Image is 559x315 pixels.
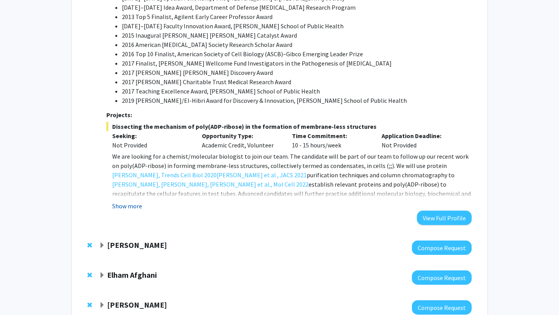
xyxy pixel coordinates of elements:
span: 2019 [PERSON_NAME]/El-Hibri Award for Discovery & Innovation, [PERSON_NAME] School of Public Health [122,97,407,104]
span: 2015 Inaugural [PERSON_NAME] [PERSON_NAME] Catalyst Award [122,31,297,39]
p: Application Deadline: [382,131,460,140]
span: [DATE]–[DATE] Idea Award, Department of Defense [MEDICAL_DATA] Research Program [122,3,356,11]
p: Time Commitment: [292,131,370,140]
strong: Elham Afghani [107,270,157,280]
button: Compose Request to Emily Johnson [412,300,472,315]
button: Compose Request to Elham Afghani [412,270,472,285]
span: 2016 Top 10 Finalist, American Society of Cell Biology (ASCB)–Gibco Emerging Leader Prize [122,50,363,58]
span: Expand Tara Deemyad Bookmark [99,242,105,249]
strong: [PERSON_NAME] [107,240,167,250]
span: 2017 [PERSON_NAME] Charitable Trust Medical Research Award [122,78,291,86]
span: 2017 Finalist, [PERSON_NAME] Wellcome Fund Investigators in the Pathogenesis of [MEDICAL_DATA] [122,59,392,67]
button: View Full Profile [417,211,472,225]
span: Expand Emily Johnson Bookmark [99,302,105,308]
p: Opportunity Type: [202,131,280,140]
div: Not Provided [376,131,466,150]
p: Seeking: [112,131,191,140]
strong: Projects: [106,111,132,119]
span: Dissecting the mechanism of poly(ADP-ribose) in the formation of membrane-less structures [106,122,472,131]
a: [PERSON_NAME] et al , JACS 2021 [217,170,307,180]
p: We are looking for a chemist/molecular biologist to join our team. The candidate will be part of ... [112,152,472,208]
span: Remove Emily Johnson from bookmarks [87,302,92,308]
span: Remove Tara Deemyad from bookmarks [87,242,92,248]
div: Academic Credit, Volunteer [196,131,286,150]
span: 2013 Top 5 Finalist, Agilent Early Career Professor Award [122,13,273,21]
span: 2017 Teaching Excellence Award, [PERSON_NAME] School of Public Health [122,87,320,95]
div: 10 - 15 hours/week [286,131,376,150]
button: Compose Request to Tara Deemyad [412,241,472,255]
strong: [PERSON_NAME] [107,300,167,310]
a: [PERSON_NAME], [PERSON_NAME], [PERSON_NAME] et al., Mol Cell 2022 [112,180,309,189]
div: Not Provided [112,140,191,150]
span: [DATE]–[DATE] Faculty Innovation Award, [PERSON_NAME] School of Public Health [122,22,344,30]
iframe: Chat [6,280,33,309]
a: [PERSON_NAME], Trends Cell Biol 2020 [112,170,217,180]
span: Expand Elham Afghani Bookmark [99,272,105,279]
button: Show more [112,201,142,211]
span: 2016 American [MEDICAL_DATA] Society Research Scholar Award [122,41,292,48]
span: 2017 [PERSON_NAME] [PERSON_NAME] Discovery Award [122,69,273,76]
span: Remove Elham Afghani from bookmarks [87,272,92,278]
